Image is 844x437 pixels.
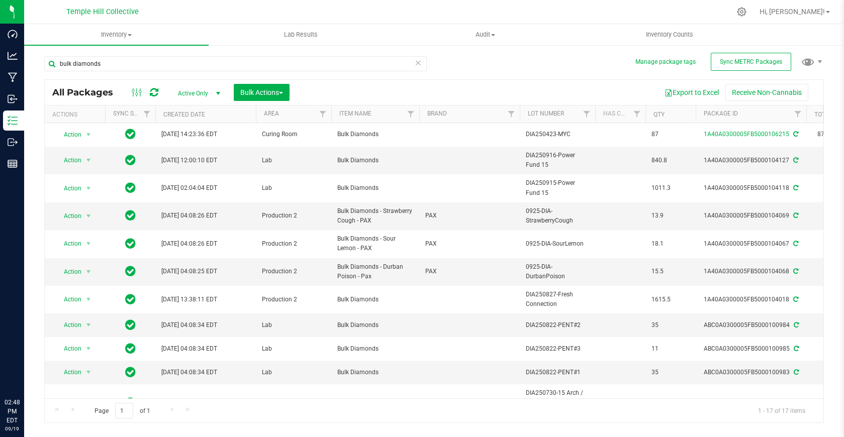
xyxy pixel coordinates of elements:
span: Sync from Compliance System [792,212,798,219]
span: 35 [651,320,690,330]
div: 1A40A0300005FB5000104069 [694,211,808,221]
span: select [82,181,95,195]
span: Lab [262,320,325,330]
span: select [82,128,95,142]
span: Action [55,292,82,306]
span: Sync from Compliance System [792,345,799,352]
div: Manage settings [735,7,748,17]
a: Filter [403,105,419,123]
span: Inventory Counts [632,30,707,39]
inline-svg: Inbound [8,94,18,104]
span: select [82,237,95,251]
span: select [82,396,95,410]
span: In Sync [125,292,136,306]
a: Package ID [704,110,738,117]
span: Bulk Diamonds [337,156,413,165]
span: Action [55,128,82,142]
span: DIA250915-Power Fund 15 [526,178,589,197]
span: PAX [425,239,514,249]
span: Inventory [24,30,209,39]
div: 1A40A0300005FB5000104068 [694,267,808,276]
span: In Sync [125,264,136,278]
span: In Sync [125,318,136,332]
a: Item Name [339,110,371,117]
button: Bulk Actions [234,84,290,101]
span: Bulk Diamonds [337,183,413,193]
span: select [82,365,95,379]
span: Action [55,181,82,195]
span: [DATE] 04:08:26 EDT [161,211,217,221]
inline-svg: Analytics [8,51,18,61]
span: 1615.5 [651,295,690,304]
inline-svg: Outbound [8,137,18,147]
span: Sync from Compliance System [792,131,798,138]
span: Clear [415,56,422,69]
span: DIA250916-Power Fund 15 [526,151,589,170]
span: Bulk Actions [240,88,283,96]
span: In Sync [125,365,136,379]
inline-svg: Manufacturing [8,72,18,82]
span: All Packages [52,87,123,98]
span: Sync from Compliance System [792,369,799,376]
span: 15.5 [651,267,690,276]
div: 1A40A0300005FB5000104127 [694,156,808,165]
span: Audit [394,30,577,39]
span: [DATE] 04:08:25 EDT [161,267,217,276]
a: Brand [427,110,447,117]
a: Lot Number [528,110,564,117]
th: Has COA [595,105,645,123]
span: Bulk Diamonds [337,344,413,354]
span: In Sync [125,396,136,410]
div: ABC0A0300005FB5000100983 [694,368,808,377]
span: Hi, [PERSON_NAME]! [760,8,825,16]
span: In Sync [125,127,136,141]
a: Inventory [24,24,209,45]
span: [DATE] 02:04:04 EDT [161,183,217,193]
span: 0925-DIA-StrawberryCough [526,206,589,226]
span: Lab [262,344,325,354]
span: Bulk Diamonds [337,368,413,377]
div: ABC0A0300005FB5000100984 [694,320,808,330]
span: Bulk Diamonds [337,320,413,330]
span: Curing Room [262,130,325,139]
span: [DATE] 04:08:34 EDT [161,368,217,377]
span: Sync from Compliance System [792,296,798,303]
a: Audit [393,24,578,45]
span: In Sync [125,181,136,195]
inline-svg: Inventory [8,116,18,126]
div: 1A40A0300005FB5000104067 [694,239,808,249]
span: select [82,153,95,167]
div: 1A40A0300005FB5000104118 [694,183,808,193]
span: 1 - 17 of 17 items [750,403,813,418]
span: In Sync [125,153,136,167]
a: Area [264,110,279,117]
a: 1A40A0300005FB5000106215 [704,131,789,138]
span: Sync from Compliance System [792,321,799,329]
span: 13.9 [651,211,690,221]
span: 18.1 [651,239,690,249]
span: Page of 1 [86,403,158,418]
p: 09/19 [5,425,20,432]
span: Sync from Compliance System [792,240,798,247]
span: Action [55,342,82,356]
a: Filter [315,105,331,123]
div: 1A40A0300005FB5000104018 [694,295,808,304]
span: [DATE] 04:08:34 EDT [161,320,217,330]
span: DIA250822-PENT#1 [526,368,589,377]
span: DIA250423-MYC [526,130,589,139]
span: Action [55,209,82,223]
span: PAX [425,211,514,221]
span: Bulk Diamonds [337,130,413,139]
div: Actions [52,111,101,118]
input: Search Package ID, Item Name, SKU, Lot or Part Number... [44,56,427,71]
span: select [82,209,95,223]
span: [DATE] 04:08:26 EDT [161,239,217,249]
span: Sync from Compliance System [792,268,798,275]
span: Temple Hill Collective [66,8,139,16]
inline-svg: Dashboard [8,29,18,39]
button: Receive Non-Cannabis [725,84,808,101]
span: Bulk Diamonds - Strawberry Cough - PAX [337,206,413,226]
span: Sync from Compliance System [792,157,798,164]
span: In Sync [125,237,136,251]
span: Lab [262,183,325,193]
